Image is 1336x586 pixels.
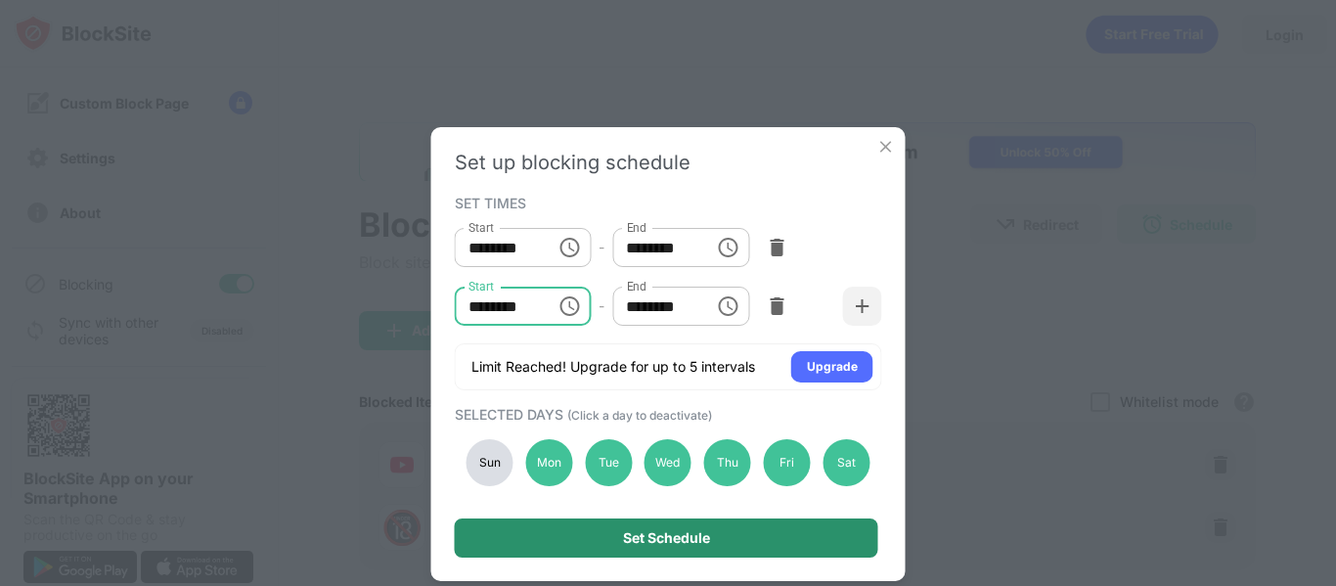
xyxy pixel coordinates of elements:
div: Sat [823,439,869,486]
label: Start [468,219,494,236]
div: Limit Reached! Upgrade for up to 5 intervals [471,357,755,377]
div: Thu [704,439,751,486]
div: SELECTED DAYS [455,406,877,423]
div: Set up blocking schedule [455,151,882,174]
label: End [626,219,646,236]
div: Tue [585,439,632,486]
label: End [626,278,646,294]
div: Mon [525,439,572,486]
div: Fri [764,439,811,486]
span: (Click a day to deactivate) [567,408,712,423]
div: Wed [645,439,691,486]
div: Sun [467,439,513,486]
div: Set Schedule [623,530,710,546]
img: x-button.svg [876,137,896,157]
div: Upgrade [807,357,858,377]
button: Choose time, selected time is 2:25 PM [550,287,589,326]
div: SET TIMES [455,195,877,210]
div: - [599,237,604,258]
button: Choose time, selected time is 2:00 PM [708,228,747,267]
label: Start [468,278,494,294]
button: Choose time, selected time is 4:30 PM [708,287,747,326]
div: - [599,295,604,317]
button: Choose time, selected time is 8:10 AM [550,228,589,267]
